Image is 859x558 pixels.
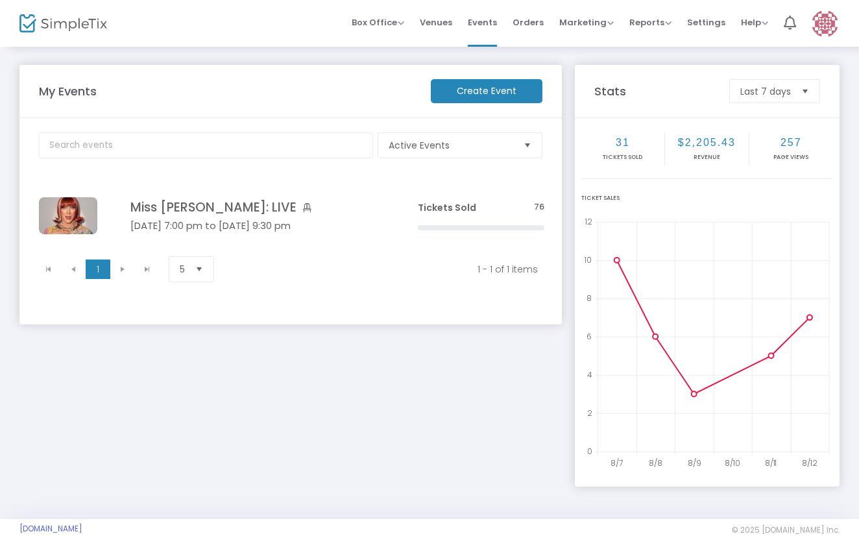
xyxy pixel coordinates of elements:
[130,220,379,232] h5: [DATE] 7:00 pm to [DATE] 9:30 pm
[725,457,740,468] text: 8/10
[587,293,592,304] text: 8
[687,6,725,39] span: Settings
[588,82,723,100] m-panel-title: Stats
[352,16,404,29] span: Box Office
[31,181,552,250] div: Data table
[518,133,537,158] button: Select
[418,201,476,214] span: Tickets Sold
[629,16,671,29] span: Reports
[39,132,373,158] input: Search events
[751,153,832,162] p: Page Views
[587,369,592,380] text: 4
[741,16,768,29] span: Help
[587,331,592,342] text: 6
[581,194,833,203] div: Ticket Sales
[190,257,208,282] button: Select
[764,457,777,468] text: 8/11
[39,197,97,234] img: CocobyGregBaileySpotlight.jpeg
[585,216,592,227] text: 12
[389,139,513,152] span: Active Events
[796,80,814,103] button: Select
[237,263,538,276] kendo-pager-info: 1 - 1 of 1 items
[468,6,497,39] span: Events
[513,6,544,39] span: Orders
[587,407,592,418] text: 2
[687,457,701,468] text: 8/9
[86,260,110,279] span: Page 1
[559,16,614,29] span: Marketing
[583,136,663,149] h2: 31
[649,457,662,468] text: 8/8
[732,525,840,535] span: © 2025 [DOMAIN_NAME] Inc.
[584,254,592,265] text: 10
[587,446,592,457] text: 0
[666,153,747,162] p: Revenue
[583,153,663,162] p: Tickets sold
[611,457,623,468] text: 8/7
[740,85,791,98] span: Last 7 days
[751,136,832,149] h2: 257
[32,82,424,100] m-panel-title: My Events
[666,136,747,149] h2: $2,205.43
[130,200,379,215] h4: Miss [PERSON_NAME]: LIVE
[420,6,452,39] span: Venues
[431,79,542,103] m-button: Create Event
[534,201,544,213] span: 76
[19,524,82,534] a: [DOMAIN_NAME]
[180,263,185,276] span: 5
[802,457,817,468] text: 8/12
